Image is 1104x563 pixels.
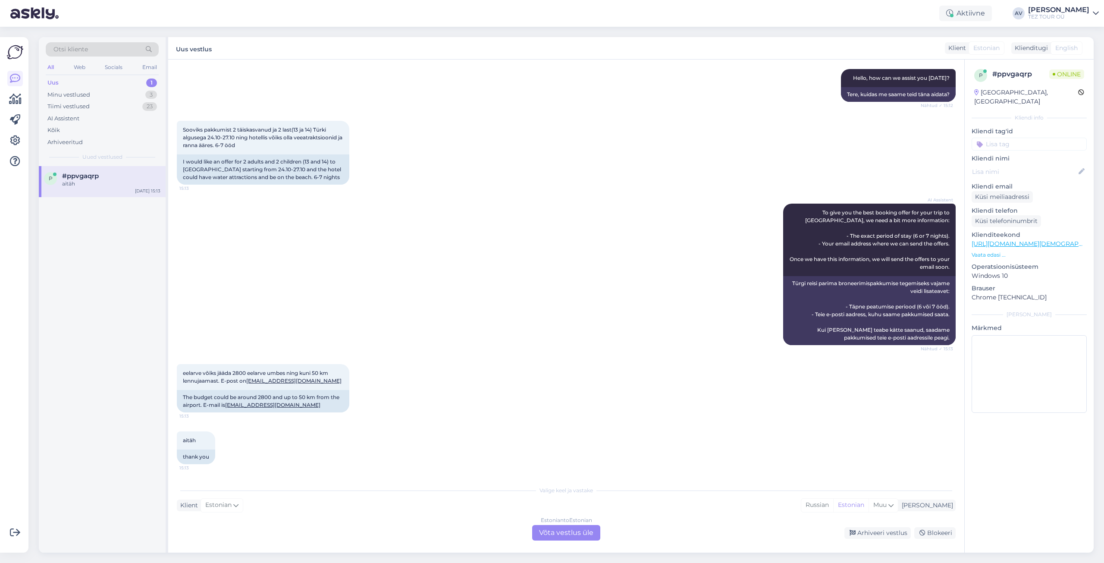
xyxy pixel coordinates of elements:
div: Arhiveeritud [47,138,83,147]
p: Kliendi nimi [972,154,1087,163]
div: Aktiivne [939,6,992,21]
div: AV [1013,7,1025,19]
div: Küsi telefoninumbrit [972,215,1041,227]
div: Klient [177,501,198,510]
div: Valige keel ja vastake [177,487,956,494]
p: Märkmed [972,324,1087,333]
div: [PERSON_NAME] [972,311,1087,318]
div: [PERSON_NAME] [1028,6,1089,13]
div: Blokeeri [914,527,956,539]
div: Klienditugi [1011,44,1048,53]
div: 1 [146,79,157,87]
div: Kõik [47,126,60,135]
div: 3 [145,91,157,99]
span: English [1055,44,1078,53]
span: Otsi kliente [53,45,88,54]
label: Uus vestlus [176,42,212,54]
div: thank you [177,450,215,464]
span: aitäh [183,437,196,443]
span: Online [1049,69,1084,79]
div: Socials [103,62,124,73]
a: [EMAIL_ADDRESS][DOMAIN_NAME] [225,402,320,408]
div: [PERSON_NAME] [898,501,953,510]
div: aitäh [62,180,160,188]
p: Brauser [972,284,1087,293]
span: AI Assistent [921,197,953,203]
span: eelarve võiks jääda 2800 eelarve umbes ning kuni 50 km lennujaamast. E-post on [183,370,342,384]
span: Sooviks pakkumist 2 täiskasvanud ja 2 last(13 ja 14) Türki algusega 24.10-27.10 ning hotellis või... [183,126,344,148]
p: Kliendi email [972,182,1087,191]
div: Email [141,62,159,73]
img: Askly Logo [7,44,23,60]
div: TEZ TOUR OÜ [1028,13,1089,20]
div: Klient [945,44,966,53]
p: Operatsioonisüsteem [972,262,1087,271]
span: 15:13 [179,185,212,192]
span: Uued vestlused [82,153,122,161]
span: Nähtud ✓ 15:12 [921,102,953,109]
div: Türgi reisi parima broneerimispakkumise tegemiseks vajame veidi lisateavet: - Täpne peatumise per... [783,276,956,345]
span: Muu [873,501,887,509]
a: [PERSON_NAME]TEZ TOUR OÜ [1028,6,1099,20]
span: #ppvgaqrp [62,172,99,180]
p: Chrome [TECHNICAL_ID] [972,293,1087,302]
div: I would like an offer for 2 adults and 2 children (13 and 14) to [GEOGRAPHIC_DATA] starting from ... [177,154,349,185]
div: Arhiveeri vestlus [844,527,911,539]
input: Lisa nimi [972,167,1077,176]
p: Kliendi telefon [972,206,1087,215]
div: Minu vestlused [47,91,90,99]
div: Küsi meiliaadressi [972,191,1033,203]
div: All [46,62,56,73]
p: Windows 10 [972,271,1087,280]
div: AI Assistent [47,114,79,123]
span: Nähtud ✓ 15:13 [921,346,953,352]
div: 23 [142,102,157,111]
p: Klienditeekond [972,230,1087,239]
div: Võta vestlus üle [532,525,600,541]
span: To give you the best booking offer for your trip to [GEOGRAPHIC_DATA], we need a bit more informa... [790,209,951,270]
div: Tiimi vestlused [47,102,90,111]
div: # ppvgaqrp [992,69,1049,79]
div: Uus [47,79,59,87]
div: The budget could be around 2800 and up to 50 km from the airport. E-mail is [177,390,349,412]
input: Lisa tag [972,138,1087,151]
div: Tere, kuidas me saame teid täna aidata? [841,87,956,102]
span: p [979,72,983,79]
a: [EMAIL_ADDRESS][DOMAIN_NAME] [246,377,342,384]
div: [DATE] 15:13 [135,188,160,194]
span: Estonian [973,44,1000,53]
div: Web [72,62,87,73]
div: [GEOGRAPHIC_DATA], [GEOGRAPHIC_DATA] [974,88,1078,106]
div: Estonian to Estonian [541,516,592,524]
div: Russian [801,499,833,512]
div: Estonian [833,499,869,512]
span: 15:13 [179,465,212,471]
span: p [49,175,53,182]
span: 15:13 [179,413,212,419]
span: Hello, how can we assist you [DATE]? [853,75,950,81]
div: Kliendi info [972,114,1087,122]
span: Estonian [205,500,232,510]
p: Vaata edasi ... [972,251,1087,259]
p: Kliendi tag'id [972,127,1087,136]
